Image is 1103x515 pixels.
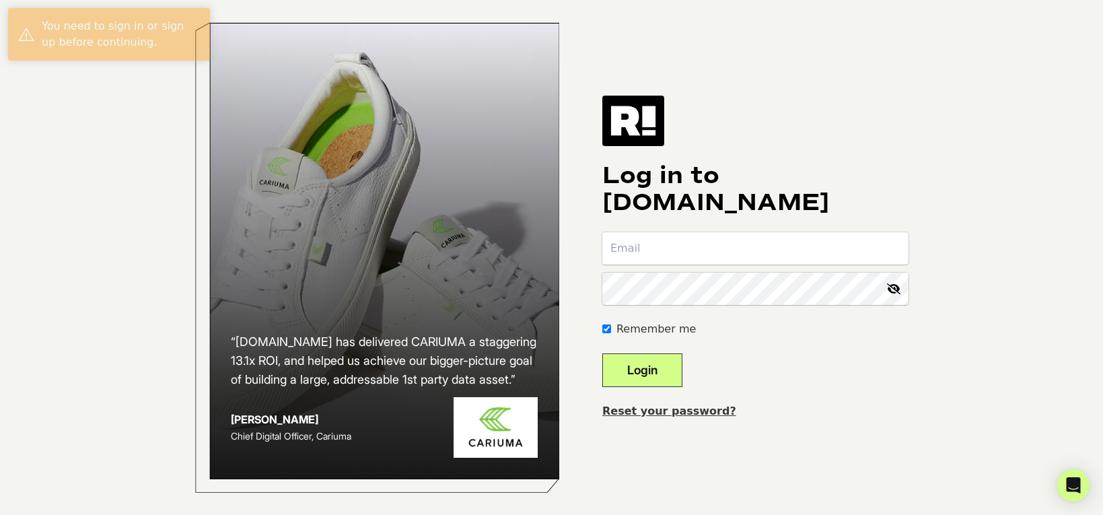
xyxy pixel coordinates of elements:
[602,232,909,265] input: Email
[602,405,736,417] a: Reset your password?
[616,321,696,337] label: Remember me
[454,397,538,458] img: Cariuma
[602,162,909,216] h1: Log in to [DOMAIN_NAME]
[231,430,351,442] span: Chief Digital Officer, Cariuma
[231,333,538,389] h2: “[DOMAIN_NAME] has delivered CARIUMA a staggering 13.1x ROI, and helped us achieve our bigger-pic...
[1057,469,1090,502] div: Open Intercom Messenger
[231,413,318,426] strong: [PERSON_NAME]
[602,353,682,387] button: Login
[42,18,200,50] div: You need to sign in or sign up before continuing.
[602,96,664,145] img: Retention.com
